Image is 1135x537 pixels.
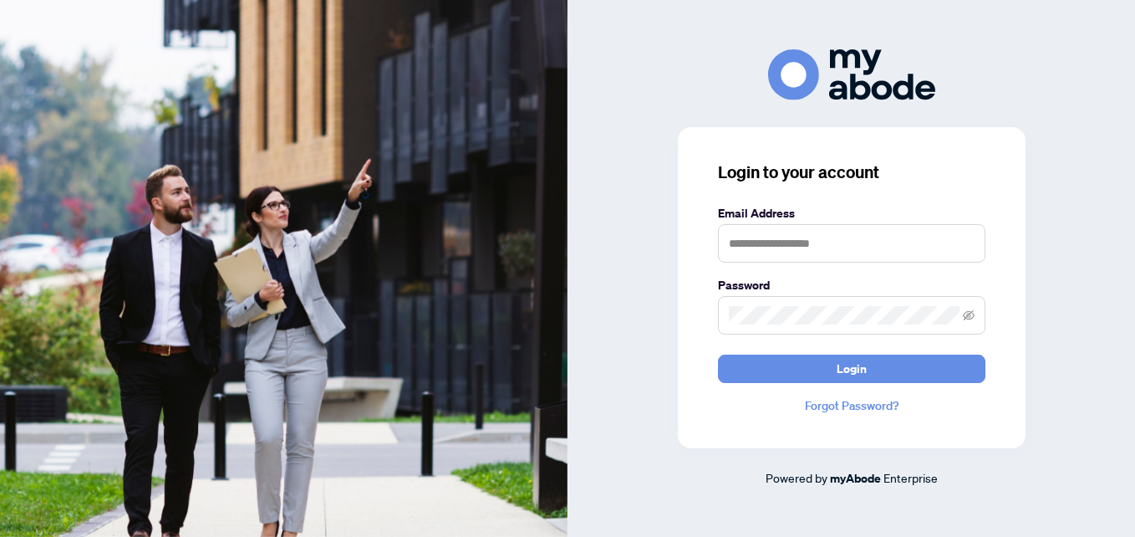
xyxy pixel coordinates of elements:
label: Email Address [718,204,985,222]
span: eye-invisible [963,309,975,321]
a: Forgot Password? [718,396,985,415]
label: Password [718,276,985,294]
span: Login [837,355,867,382]
span: Powered by [766,470,827,485]
a: myAbode [830,469,881,488]
button: Login [718,355,985,383]
h3: Login to your account [718,161,985,184]
span: Enterprise [883,470,938,485]
img: ma-logo [768,49,935,100]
